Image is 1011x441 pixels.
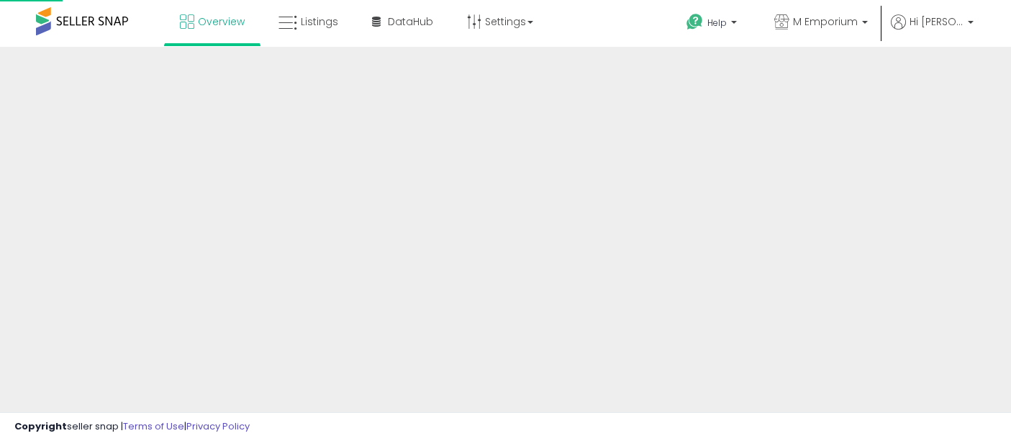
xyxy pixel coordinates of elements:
[123,419,184,433] a: Terms of Use
[388,14,433,29] span: DataHub
[793,14,858,29] span: M Emporium
[675,2,751,47] a: Help
[891,14,974,47] a: Hi [PERSON_NAME]
[686,13,704,31] i: Get Help
[301,14,338,29] span: Listings
[14,420,250,434] div: seller snap | |
[14,419,67,433] strong: Copyright
[910,14,964,29] span: Hi [PERSON_NAME]
[198,14,245,29] span: Overview
[186,419,250,433] a: Privacy Policy
[707,17,727,29] span: Help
